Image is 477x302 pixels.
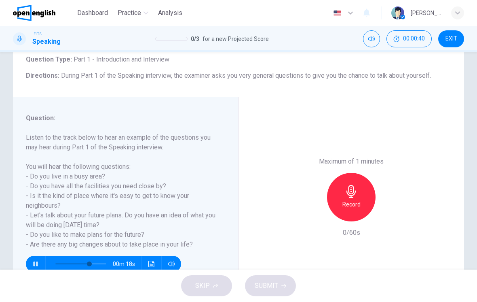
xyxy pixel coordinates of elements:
span: Practice [118,8,141,18]
span: 0 / 3 [191,34,199,44]
h6: 0/60s [343,228,360,238]
h6: Directions : [26,71,451,81]
a: OpenEnglish logo [13,5,74,21]
span: for a new Projected Score [203,34,269,44]
img: Profile picture [391,6,404,19]
button: 00:00:40 [386,30,432,47]
span: Dashboard [77,8,108,18]
span: 00m 18s [113,256,141,272]
button: Click to see the audio transcription [145,256,158,272]
span: IELTS [32,31,42,37]
h6: Listen to the track below to hear an example of the questions you may hear during Part 1 of the S... [26,133,215,249]
span: During Part 1 of the Speaking interview, the examiner asks you very general questions to give you... [61,72,431,79]
span: Part 1 - Introduction and Interview [72,55,169,63]
h6: Question Type : [26,55,451,64]
img: OpenEnglish logo [13,5,55,21]
h6: Maximum of 1 minutes [319,157,384,166]
h1: Speaking [32,37,61,47]
h6: Record [342,200,361,209]
span: Analysis [158,8,182,18]
button: EXIT [438,30,464,47]
h6: Question : [26,113,215,123]
span: EXIT [445,36,457,42]
span: 00:00:40 [403,36,425,42]
img: en [332,10,342,16]
button: Analysis [155,6,186,20]
div: Hide [386,30,432,47]
div: [PERSON_NAME] [411,8,441,18]
button: Record [327,173,376,221]
button: Dashboard [74,6,111,20]
button: Practice [114,6,152,20]
div: Mute [363,30,380,47]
